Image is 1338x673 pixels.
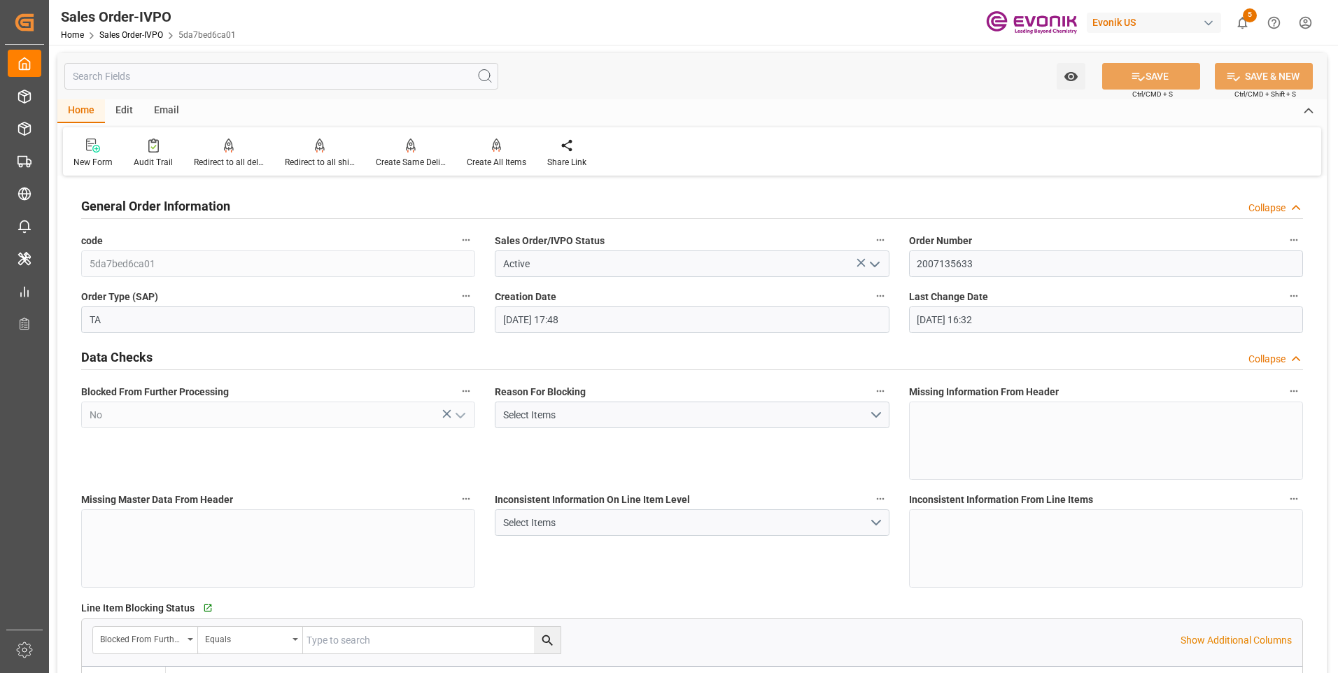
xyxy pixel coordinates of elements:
[1132,89,1173,99] span: Ctrl/CMD + S
[503,516,869,530] div: Select Items
[285,156,355,169] div: Redirect to all shipments
[81,385,229,399] span: Blocked From Further Processing
[495,509,889,536] button: open menu
[61,30,84,40] a: Home
[871,490,889,508] button: Inconsistent Information On Line Item Level
[1285,382,1303,400] button: Missing Information From Header
[457,490,475,508] button: Missing Master Data From Header
[81,197,230,215] h2: General Order Information
[105,99,143,123] div: Edit
[1215,63,1313,90] button: SAVE & NEW
[205,630,288,646] div: Equals
[449,404,470,426] button: open menu
[495,402,889,428] button: open menu
[303,627,561,653] input: Type to search
[909,385,1059,399] span: Missing Information From Header
[1248,352,1286,367] div: Collapse
[495,493,690,507] span: Inconsistent Information On Line Item Level
[495,385,586,399] span: Reason For Blocking
[457,287,475,305] button: Order Type (SAP)
[909,493,1093,507] span: Inconsistent Information From Line Items
[198,627,303,653] button: open menu
[1102,63,1200,90] button: SAVE
[81,234,103,248] span: code
[495,290,556,304] span: Creation Date
[1087,9,1227,36] button: Evonik US
[1258,7,1290,38] button: Help Center
[547,156,586,169] div: Share Link
[495,234,605,248] span: Sales Order/IVPO Status
[81,290,158,304] span: Order Type (SAP)
[81,601,195,616] span: Line Item Blocking Status
[57,99,105,123] div: Home
[871,287,889,305] button: Creation Date
[467,156,526,169] div: Create All Items
[73,156,113,169] div: New Form
[1181,633,1292,648] p: Show Additional Columns
[376,156,446,169] div: Create Same Delivery Date
[143,99,190,123] div: Email
[1285,490,1303,508] button: Inconsistent Information From Line Items
[909,234,972,248] span: Order Number
[1248,201,1286,215] div: Collapse
[871,382,889,400] button: Reason For Blocking
[1285,287,1303,305] button: Last Change Date
[457,382,475,400] button: Blocked From Further Processing
[503,408,869,423] div: Select Items
[134,156,173,169] div: Audit Trail
[1234,89,1296,99] span: Ctrl/CMD + Shift + S
[64,63,498,90] input: Search Fields
[495,306,889,333] input: MM-DD-YYYY HH:MM
[81,493,233,507] span: Missing Master Data From Header
[534,627,561,653] button: search button
[99,30,163,40] a: Sales Order-IVPO
[81,348,153,367] h2: Data Checks
[1227,7,1258,38] button: show 5 new notifications
[100,630,183,646] div: Blocked From Further Processing
[1087,13,1221,33] div: Evonik US
[909,290,988,304] span: Last Change Date
[93,627,198,653] button: open menu
[871,231,889,249] button: Sales Order/IVPO Status
[863,253,884,275] button: open menu
[1285,231,1303,249] button: Order Number
[194,156,264,169] div: Redirect to all deliveries
[986,10,1077,35] img: Evonik-brand-mark-Deep-Purple-RGB.jpeg_1700498283.jpeg
[61,6,236,27] div: Sales Order-IVPO
[457,231,475,249] button: code
[909,306,1303,333] input: MM-DD-YYYY HH:MM
[1057,63,1085,90] button: open menu
[1243,8,1257,22] span: 5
